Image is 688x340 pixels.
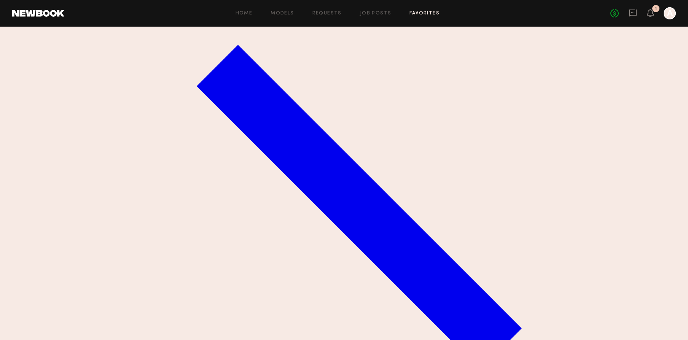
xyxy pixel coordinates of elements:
[409,11,440,16] a: Favorites
[360,11,392,16] a: Job Posts
[271,11,294,16] a: Models
[664,7,676,19] a: A
[655,7,657,11] div: 1
[236,11,253,16] a: Home
[312,11,342,16] a: Requests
